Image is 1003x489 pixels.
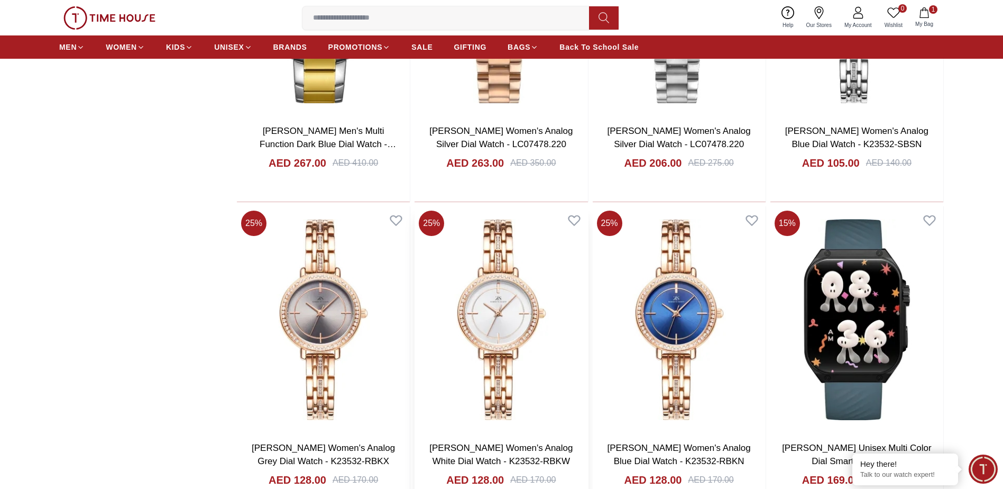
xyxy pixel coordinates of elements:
[59,38,85,57] a: MEN
[269,156,326,170] h4: AED 267.00
[454,42,486,52] span: GIFTING
[415,206,587,433] img: Kenneth Scott Women's Analog White Dial Watch - K23532-RBKW
[866,157,912,169] div: AED 140.00
[411,42,433,52] span: SALE
[802,21,836,29] span: Our Stores
[252,443,395,467] a: [PERSON_NAME] Women's Analog Grey Dial Watch - K23532-RBKX
[328,42,383,52] span: PROMOTIONS
[802,156,860,170] h4: AED 105.00
[840,21,876,29] span: My Account
[593,206,766,433] img: Kenneth Scott Women's Analog Blue Dial Watch - K23532-RBKN
[419,211,444,236] span: 25 %
[214,38,252,57] a: UNISEX
[429,443,573,467] a: [PERSON_NAME] Women's Analog White Dial Watch - K23532-RBKW
[785,126,928,150] a: [PERSON_NAME] Women's Analog Blue Dial Watch - K23532-SBSN
[909,5,940,30] button: 1My Bag
[929,5,937,14] span: 1
[333,474,378,486] div: AED 170.00
[106,38,145,57] a: WOMEN
[63,6,155,30] img: ...
[166,42,185,52] span: KIDS
[510,474,556,486] div: AED 170.00
[898,4,907,13] span: 0
[911,20,937,28] span: My Bag
[969,455,998,484] div: Chat Widget
[446,156,504,170] h4: AED 263.00
[688,157,733,169] div: AED 275.00
[237,206,410,433] img: Kenneth Scott Women's Analog Grey Dial Watch - K23532-RBKX
[508,42,530,52] span: BAGS
[510,157,556,169] div: AED 350.00
[333,157,378,169] div: AED 410.00
[624,156,682,170] h4: AED 206.00
[328,38,391,57] a: PROMOTIONS
[166,38,193,57] a: KIDS
[778,21,798,29] span: Help
[860,470,950,479] p: Talk to our watch expert!
[273,38,307,57] a: BRANDS
[770,206,943,433] img: Kenneth Scott Unisex Multi Color Dial Smart Watch With Interchangeable Strap-KCRV10-XSBBX
[429,126,573,150] a: [PERSON_NAME] Women's Analog Silver Dial Watch - LC07478.220
[688,474,733,486] div: AED 170.00
[269,473,326,487] h4: AED 128.00
[802,473,860,487] h4: AED 169.00
[559,42,639,52] span: Back To School Sale
[800,4,838,31] a: Our Stores
[559,38,639,57] a: Back To School Sale
[241,211,266,236] span: 25 %
[273,42,307,52] span: BRANDS
[607,443,750,467] a: [PERSON_NAME] Women's Analog Blue Dial Watch - K23532-RBKN
[260,126,396,163] a: [PERSON_NAME] Men's Multi Function Dark Blue Dial Watch - LC07998.290
[776,4,800,31] a: Help
[860,459,950,469] div: Hey there!
[214,42,244,52] span: UNISEX
[59,42,77,52] span: MEN
[607,126,750,150] a: [PERSON_NAME] Women's Analog Silver Dial Watch - LC07478.220
[775,211,800,236] span: 15 %
[106,42,137,52] span: WOMEN
[624,473,682,487] h4: AED 128.00
[880,21,907,29] span: Wishlist
[446,473,504,487] h4: AED 128.00
[878,4,909,31] a: 0Wishlist
[454,38,486,57] a: GIFTING
[411,38,433,57] a: SALE
[597,211,622,236] span: 25 %
[508,38,538,57] a: BAGS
